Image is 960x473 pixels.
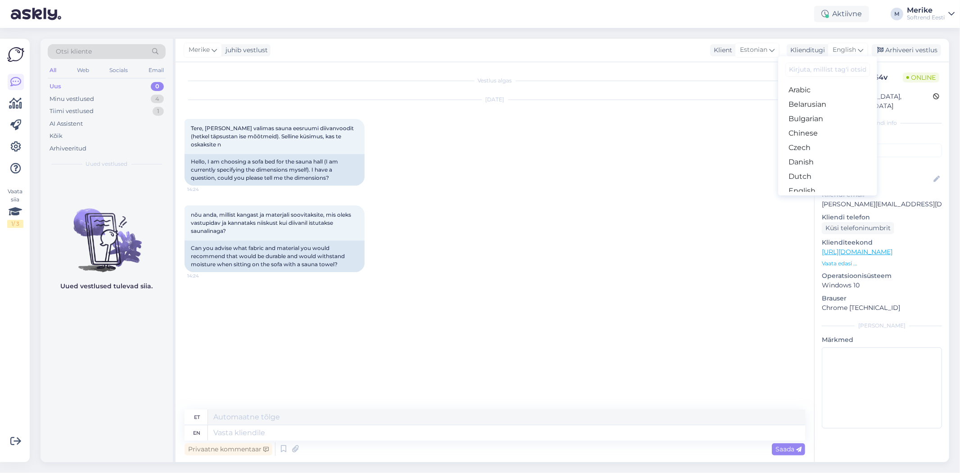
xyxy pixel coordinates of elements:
[778,184,877,198] a: English
[185,77,805,85] div: Vestlus algas
[778,112,877,126] a: Bulgarian
[50,82,61,91] div: Uus
[222,45,268,55] div: juhib vestlust
[891,8,903,20] div: M
[778,83,877,97] a: Arabic
[822,213,942,222] p: Kliendi telefon
[191,211,352,234] span: nõu anda, millist kangast ja materjali soovitaksite, mis oleks vastupidav ja kannataks niiskust k...
[822,161,942,170] p: Kliendi nimi
[48,64,58,76] div: All
[185,443,272,455] div: Privaatne kommentaar
[61,282,153,291] p: Uued vestlused tulevad siia.
[75,64,91,76] div: Web
[822,238,942,247] p: Klienditeekond
[50,95,94,104] div: Minu vestlused
[50,119,83,128] div: AI Assistent
[187,273,221,279] span: 14:24
[822,259,942,268] p: Vaata edasi ...
[833,45,856,55] span: English
[56,47,92,56] span: Otsi kliente
[787,45,825,55] div: Klienditugi
[822,132,942,142] p: Kliendi tag'id
[822,294,942,303] p: Brauser
[187,186,221,193] span: 14:24
[822,144,942,157] input: Lisa tag
[108,64,130,76] div: Socials
[50,132,63,141] div: Kõik
[185,154,365,186] div: Hello, I am choosing a sofa bed for the sauna hall (I am currently specifying the dimensions myse...
[189,45,210,55] span: Merike
[903,73,939,82] span: Online
[710,45,732,55] div: Klient
[822,248,892,256] a: [URL][DOMAIN_NAME]
[50,107,94,116] div: Tiimi vestlused
[872,44,941,56] div: Arhiveeri vestlus
[191,125,355,148] span: Tere, [PERSON_NAME] valimas sauna eesruumi diivanvoodit (hetkel täpsustan ise mõõtmeid). Selline ...
[7,220,23,228] div: 1 / 3
[778,126,877,141] a: Chinese
[822,222,894,234] div: Küsi telefoninumbrit
[778,155,877,169] a: Danish
[194,409,200,425] div: et
[153,107,164,116] div: 1
[194,425,201,441] div: en
[778,141,877,155] a: Czech
[185,241,365,272] div: Can you advise what fabric and material you would recommend that would be durable and would withs...
[822,281,942,290] p: Windows 10
[7,187,23,228] div: Vaata siia
[740,45,767,55] span: Estonian
[778,169,877,184] a: Dutch
[778,97,877,112] a: Belarusian
[86,160,128,168] span: Uued vestlused
[822,271,942,281] p: Operatsioonisüsteem
[7,46,24,63] img: Askly Logo
[822,190,942,200] p: Kliendi email
[822,200,942,209] p: [PERSON_NAME][EMAIL_ADDRESS][DOMAIN_NAME]
[775,445,802,453] span: Saada
[147,64,166,76] div: Email
[822,322,942,330] div: [PERSON_NAME]
[151,82,164,91] div: 0
[907,14,945,21] div: Softrend Eesti
[814,6,869,22] div: Aktiivne
[822,119,942,127] div: Kliendi info
[825,92,933,111] div: [GEOGRAPHIC_DATA], [GEOGRAPHIC_DATA]
[151,95,164,104] div: 4
[822,303,942,313] p: Chrome [TECHNICAL_ID]
[907,7,945,14] div: Merike
[822,335,942,345] p: Märkmed
[50,144,86,153] div: Arhiveeritud
[907,7,955,21] a: MerikeSoftrend Eesti
[785,63,870,77] input: Kirjuta, millist tag'i otsid
[185,96,805,104] div: [DATE]
[822,174,932,184] input: Lisa nimi
[41,192,173,273] img: No chats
